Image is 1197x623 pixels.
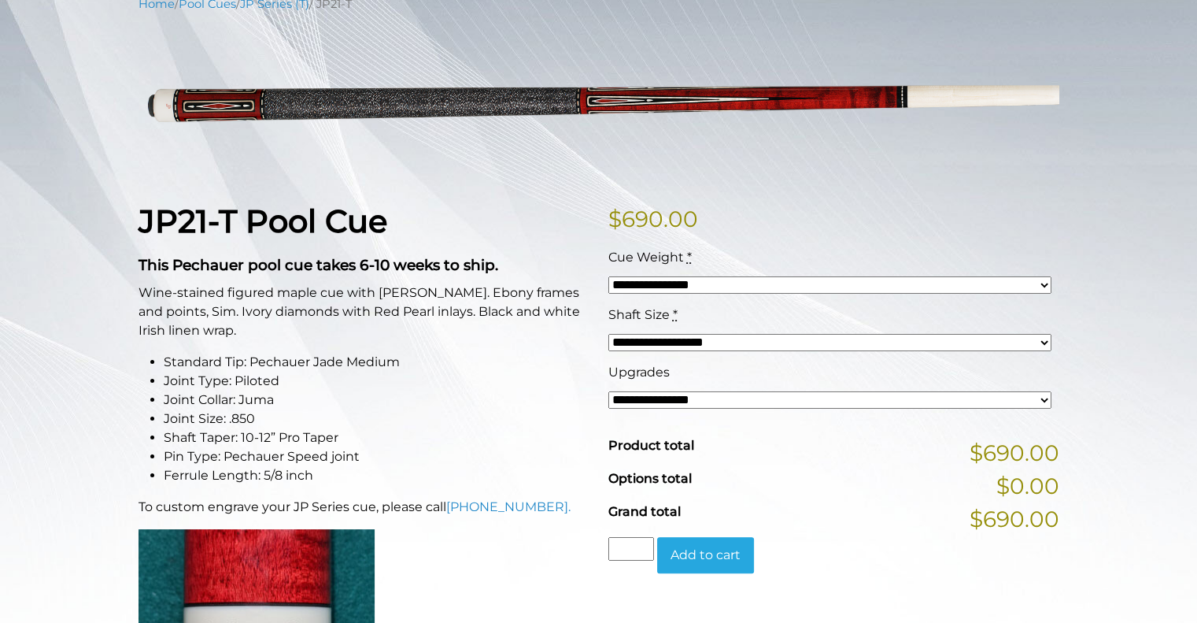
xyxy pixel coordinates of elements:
[970,436,1059,469] span: $690.00
[970,502,1059,536] span: $690.00
[139,284,589,340] p: Wine-stained figured maple cue with [PERSON_NAME]. Ebony frames and points, Sim. Ivory diamonds w...
[996,469,1059,502] span: $0.00
[687,250,692,265] abbr: required
[608,471,692,486] span: Options total
[673,307,678,322] abbr: required
[164,466,589,485] li: Ferrule Length: 5/8 inch
[164,410,589,428] li: Joint Size: .850
[139,24,1059,178] img: jp21-T.png
[608,537,654,561] input: Product quantity
[164,353,589,372] li: Standard Tip: Pechauer Jade Medium
[657,537,754,573] button: Add to cart
[608,307,670,322] span: Shaft Size
[139,202,387,240] strong: JP21-T Pool Cue
[164,428,589,447] li: Shaft Taper: 10-12” Pro Taper
[608,365,670,380] span: Upgrades
[139,256,498,274] strong: This Pechauer pool cue takes 6-10 weeks to ship.
[139,498,589,517] p: To custom engrave your JP Series cue, please call
[608,206,698,232] bdi: 690.00
[446,499,571,514] a: [PHONE_NUMBER].
[164,391,589,410] li: Joint Collar: Juma
[164,447,589,466] li: Pin Type: Pechauer Speed joint
[164,372,589,391] li: Joint Type: Piloted
[608,438,694,453] span: Product total
[608,206,622,232] span: $
[608,504,681,519] span: Grand total
[608,250,684,265] span: Cue Weight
